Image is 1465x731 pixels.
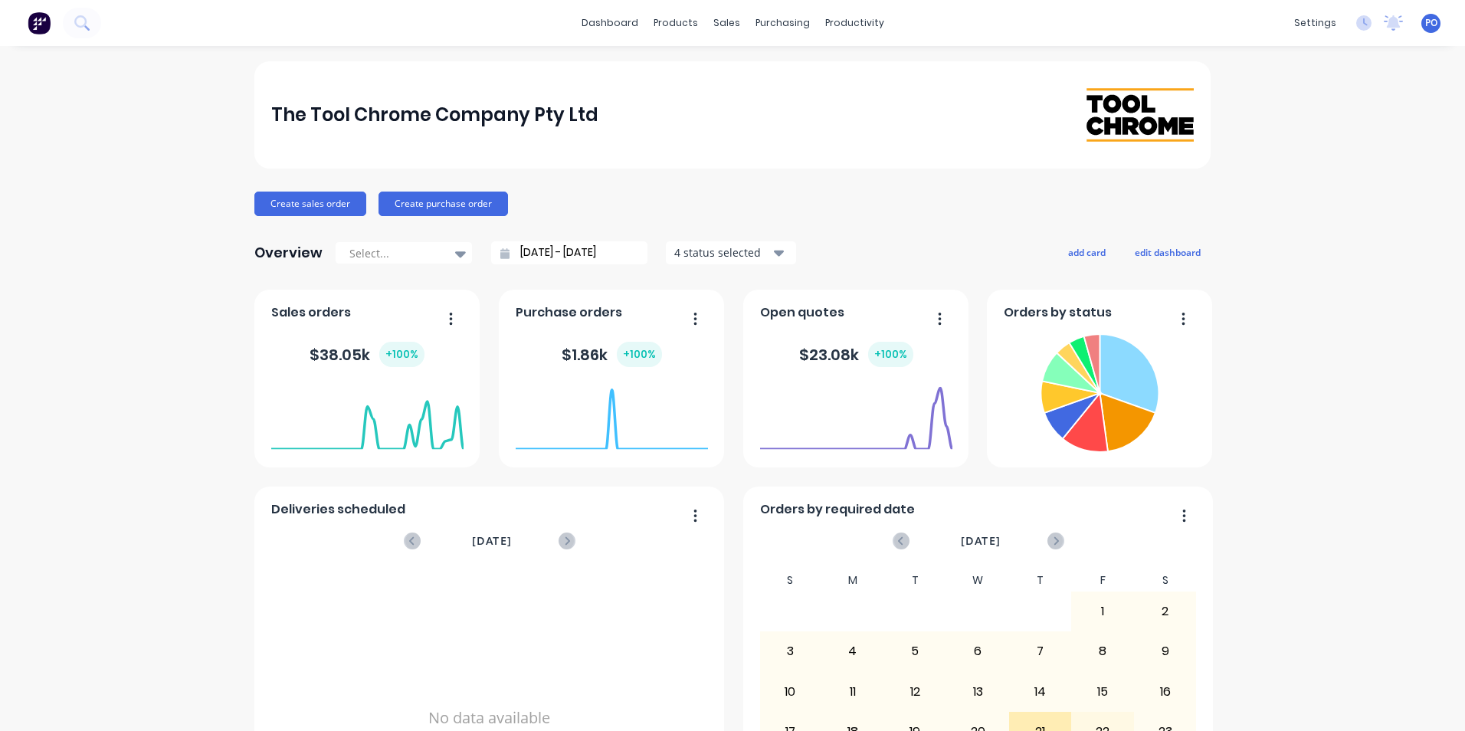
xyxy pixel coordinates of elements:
[254,192,366,216] button: Create sales order
[271,100,598,130] div: The Tool Chrome Company Pty Ltd
[574,11,646,34] a: dashboard
[1058,242,1116,262] button: add card
[818,11,892,34] div: productivity
[1135,592,1196,631] div: 2
[666,241,796,264] button: 4 status selected
[1134,569,1197,592] div: S
[1072,632,1133,670] div: 8
[1135,673,1196,711] div: 16
[1009,569,1072,592] div: T
[674,244,771,261] div: 4 status selected
[28,11,51,34] img: Factory
[706,11,748,34] div: sales
[759,569,822,592] div: S
[885,632,946,670] div: 5
[947,673,1008,711] div: 13
[822,673,883,711] div: 11
[885,673,946,711] div: 12
[617,342,662,367] div: + 100 %
[379,342,424,367] div: + 100 %
[760,632,821,670] div: 3
[1425,16,1437,30] span: PO
[1086,88,1194,141] img: The Tool Chrome Company Pty Ltd
[516,303,622,322] span: Purchase orders
[821,569,884,592] div: M
[760,673,821,711] div: 10
[884,569,947,592] div: T
[799,342,913,367] div: $ 23.08k
[1072,592,1133,631] div: 1
[868,342,913,367] div: + 100 %
[562,342,662,367] div: $ 1.86k
[1071,569,1134,592] div: F
[379,192,508,216] button: Create purchase order
[271,303,351,322] span: Sales orders
[310,342,424,367] div: $ 38.05k
[1072,673,1133,711] div: 15
[1010,673,1071,711] div: 14
[946,569,1009,592] div: W
[254,238,323,268] div: Overview
[1286,11,1344,34] div: settings
[748,11,818,34] div: purchasing
[646,11,706,34] div: products
[961,533,1001,549] span: [DATE]
[1004,303,1112,322] span: Orders by status
[947,632,1008,670] div: 6
[1010,632,1071,670] div: 7
[472,533,512,549] span: [DATE]
[760,303,844,322] span: Open quotes
[1125,242,1211,262] button: edit dashboard
[822,632,883,670] div: 4
[1135,632,1196,670] div: 9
